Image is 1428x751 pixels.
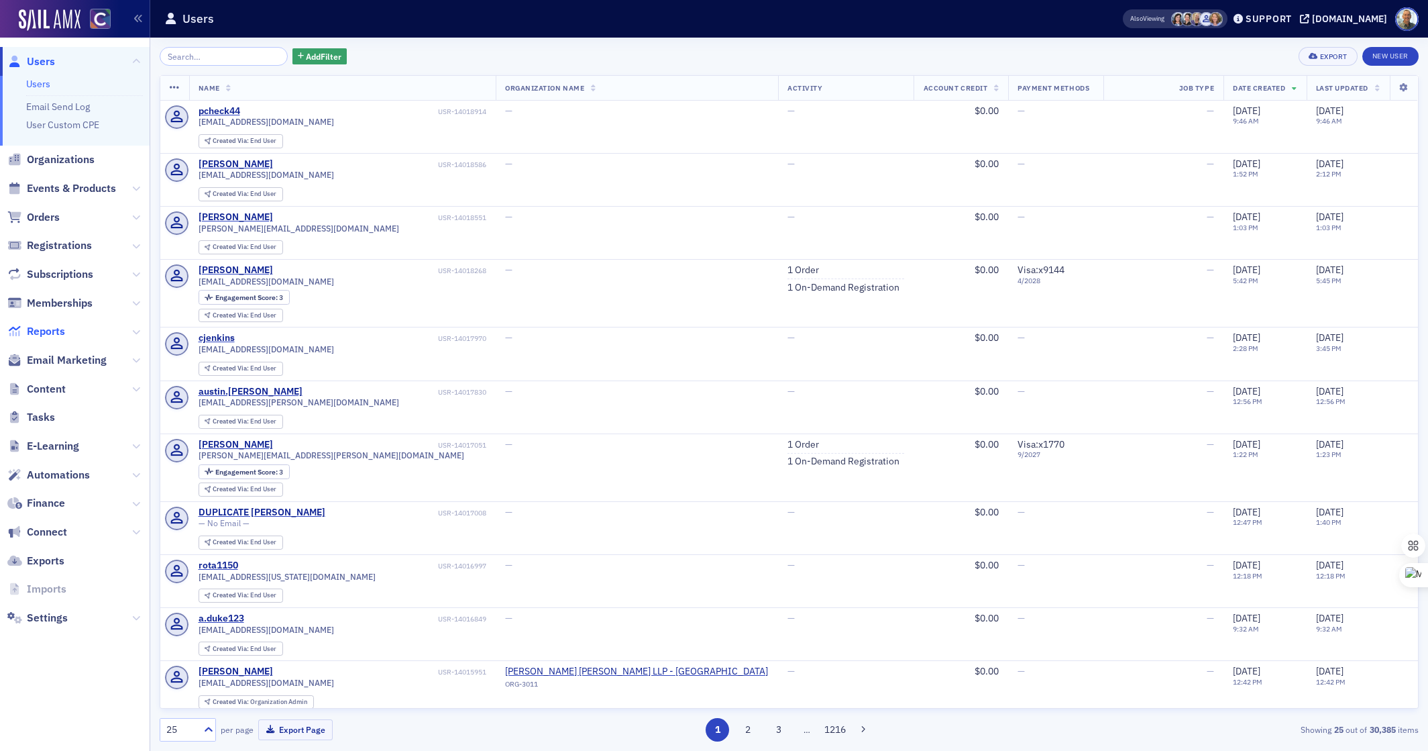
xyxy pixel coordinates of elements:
span: $0.00 [975,158,999,170]
div: USR-14015951 [275,668,486,677]
div: USR-14016849 [246,615,486,623]
button: Export Page [258,719,333,740]
span: Created Via : [213,242,250,251]
span: [EMAIL_ADDRESS][DOMAIN_NAME] [199,625,334,635]
div: Engagement Score: 3 [199,464,290,479]
span: Pamela Galey-Coleman [1180,12,1195,26]
span: Alicia Gelinas [1190,12,1204,26]
a: 1 On-Demand Registration [787,456,899,468]
div: 3 [215,468,283,476]
span: Visa : x1770 [1018,438,1064,450]
span: Organizations [27,152,95,167]
span: Name [199,83,220,93]
div: USR-14017830 [305,388,486,397]
a: [PERSON_NAME] [PERSON_NAME] LLP - [GEOGRAPHIC_DATA] [505,666,768,678]
span: — [505,385,512,397]
div: End User [213,244,276,251]
span: [DATE] [1233,385,1260,397]
span: Automations [27,468,90,483]
span: $0.00 [975,332,999,344]
a: [PERSON_NAME] [199,211,273,223]
span: Account Credit [924,83,987,93]
a: Registrations [7,238,92,253]
div: Showing out of items [1008,723,1419,736]
span: Email Marketing [27,353,107,368]
span: — [1207,211,1214,223]
div: Created Via: End User [199,240,283,254]
a: E-Learning [7,439,79,454]
a: austin.[PERSON_NAME] [199,386,303,398]
div: USR-14018586 [275,160,486,169]
time: 1:03 PM [1233,223,1258,232]
a: Tasks [7,410,55,425]
span: [DATE] [1316,105,1343,117]
span: — [1018,158,1025,170]
span: [EMAIL_ADDRESS][PERSON_NAME][DOMAIN_NAME] [199,397,399,407]
span: — [787,559,795,571]
span: Finance [27,496,65,511]
span: [DATE] [1233,438,1260,450]
div: [PERSON_NAME] [199,439,273,451]
span: $0.00 [975,105,999,117]
span: Subscriptions [27,267,93,282]
a: Reports [7,324,65,339]
time: 9:46 AM [1233,116,1259,126]
a: Subscriptions [7,267,93,282]
a: 1 On-Demand Registration [787,282,899,294]
button: Export [1299,47,1357,66]
span: [PERSON_NAME][EMAIL_ADDRESS][PERSON_NAME][DOMAIN_NAME] [199,450,464,460]
a: Events & Products [7,181,116,196]
span: Created Via : [213,538,250,546]
a: [PERSON_NAME] [199,158,273,170]
span: Exports [27,554,64,568]
time: 9:46 AM [1316,116,1342,126]
a: Settings [7,611,68,625]
div: Created Via: End User [199,134,283,148]
span: — [1207,665,1214,677]
span: Memberships [27,296,93,311]
time: 12:56 PM [1316,397,1345,406]
div: USR-14017970 [237,334,486,343]
span: Stacy Svendsen [1171,12,1185,26]
span: Registrations [27,238,92,253]
span: [DATE] [1316,559,1343,571]
span: — [1207,612,1214,624]
span: — [1018,665,1025,677]
a: [PERSON_NAME] [199,666,273,678]
span: — [787,665,795,677]
div: [DOMAIN_NAME] [1312,13,1387,25]
a: Finance [7,496,65,511]
span: [DATE] [1316,612,1343,624]
span: [DATE] [1316,385,1343,397]
span: — [505,506,512,518]
span: — [1018,105,1025,117]
div: Engagement Score: 3 [199,290,290,305]
div: End User [213,486,276,493]
span: — [1207,158,1214,170]
span: $0.00 [975,385,999,397]
span: — [787,158,795,170]
div: End User [213,138,276,145]
a: Connect [7,525,67,540]
span: Visa : x9144 [1018,264,1064,276]
span: [DATE] [1233,612,1260,624]
a: View Homepage [80,9,111,32]
span: — [1207,385,1214,397]
button: 2 [736,718,760,742]
div: End User [213,191,276,198]
input: Search… [160,47,288,66]
time: 1:40 PM [1316,517,1341,527]
a: Content [7,382,66,397]
div: Created Via: End User [199,642,283,656]
label: per page [221,723,254,736]
time: 1:52 PM [1233,169,1258,179]
span: — [505,612,512,624]
span: Job Type [1179,83,1214,93]
strong: 30,385 [1367,723,1398,736]
span: — [505,158,512,170]
span: — [505,332,512,344]
span: — [1207,438,1214,450]
span: $0.00 [975,665,999,677]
